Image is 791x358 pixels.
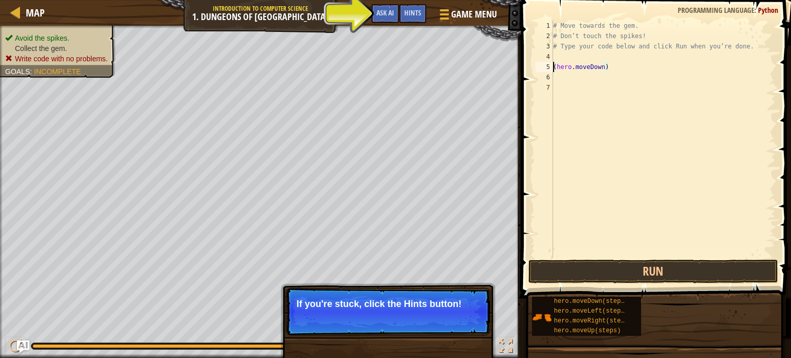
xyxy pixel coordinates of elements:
[15,55,108,63] span: Write code with no problems.
[536,82,553,93] div: 7
[5,67,30,76] span: Goals
[17,340,29,353] button: Ask AI
[5,33,108,43] li: Avoid the spikes.
[528,260,778,283] button: Run
[678,5,754,15] span: Programming language
[532,308,552,327] img: portrait.png
[536,72,553,82] div: 6
[21,6,45,20] a: Map
[432,4,503,28] button: Game Menu
[554,308,628,315] span: hero.moveLeft(steps)
[371,4,399,23] button: Ask AI
[754,5,758,15] span: :
[536,31,553,41] div: 2
[297,299,479,309] p: If you're stuck, click the Hints button!
[536,21,553,31] div: 1
[5,43,108,54] li: Collect the gem.
[376,8,394,18] span: Ask AI
[536,62,553,72] div: 5
[536,41,553,52] div: 3
[5,54,108,64] li: Write code with no problems.
[495,337,516,358] button: Toggle fullscreen
[404,8,421,18] span: Hints
[30,67,34,76] span: :
[451,8,497,21] span: Game Menu
[5,337,26,358] button: Ctrl + P: Pause
[554,298,628,305] span: hero.moveDown(steps)
[15,34,70,42] span: Avoid the spikes.
[554,327,621,334] span: hero.moveUp(steps)
[758,5,778,15] span: Python
[536,52,553,62] div: 4
[34,67,81,76] span: Incomplete
[26,6,45,20] span: Map
[15,44,67,53] span: Collect the gem.
[554,317,632,325] span: hero.moveRight(steps)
